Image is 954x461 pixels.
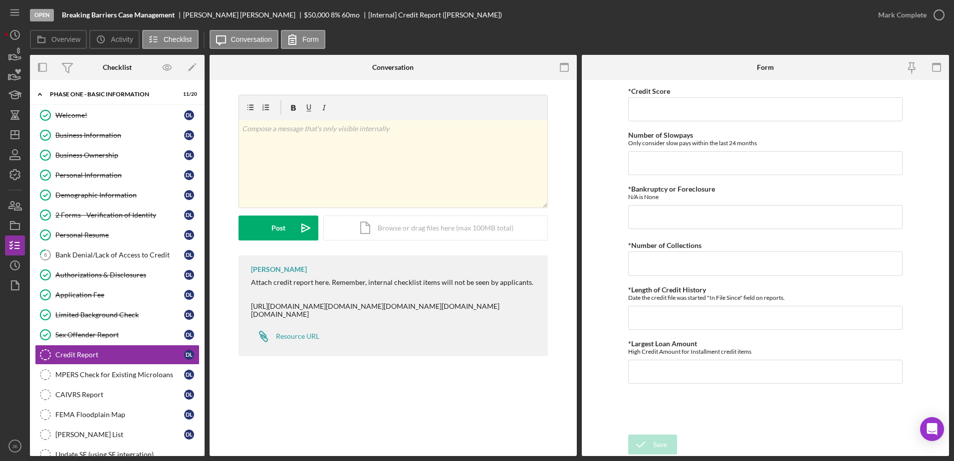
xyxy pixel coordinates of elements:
div: Checklist [103,63,132,71]
div: 2 Forms - Verification of Identity [55,211,184,219]
a: FEMA Floodplain MapDL [35,405,200,425]
div: D L [184,270,194,280]
div: D L [184,370,194,380]
div: Business Ownership [55,151,184,159]
a: Welcome!DL [35,105,200,125]
div: Credit Report [55,351,184,359]
div: Open Intercom Messenger [920,417,944,441]
button: Form [281,30,325,49]
label: *Length of Credit History [628,285,706,294]
div: Date the credit file was started "In File Since" field on reports. [628,294,903,301]
label: *Number of Collections [628,241,702,249]
a: Application FeeDL [35,285,200,305]
div: Demographic Information [55,191,184,199]
div: Bank Denial/Lack of Access to Credit [55,251,184,259]
div: Welcome! [55,111,184,119]
div: D L [184,150,194,160]
div: D L [184,110,194,120]
button: Overview [30,30,87,49]
tspan: 8 [44,251,47,258]
span: $50,000 [304,10,329,19]
div: D L [184,190,194,200]
button: Checklist [142,30,199,49]
a: 8Bank Denial/Lack of Access to CreditDL [35,245,200,265]
div: D L [184,170,194,180]
div: 8 % [331,11,340,19]
div: D L [184,390,194,400]
label: *Bankruptcy or Foreclosure [628,185,715,193]
div: D L [184,330,194,340]
div: High Credit Amount for Installment credit items [628,348,903,355]
a: MPERS Check for Existing MicroloansDL [35,365,200,385]
div: D L [184,130,194,140]
button: JK [5,436,25,456]
div: D L [184,350,194,360]
a: Personal ResumeDL [35,225,200,245]
div: Personal Information [55,171,184,179]
div: [PERSON_NAME] List [55,431,184,439]
div: [PERSON_NAME] [PERSON_NAME] [183,11,304,19]
label: Checklist [164,35,192,43]
b: Breaking Barriers Case Management [62,11,175,19]
div: 11 / 20 [179,91,197,97]
div: D L [184,410,194,420]
div: Business Information [55,131,184,139]
label: *Largest Loan Amount [628,339,697,348]
label: *Credit Score [628,87,670,95]
a: Sex Offender ReportDL [35,325,200,345]
div: Post [271,216,285,240]
div: [URL][DOMAIN_NAME][DOMAIN_NAME][DOMAIN_NAME][DOMAIN_NAME][DOMAIN_NAME] [251,302,538,318]
label: Number of Slowpays [628,131,693,139]
div: N/A is None [628,193,903,201]
button: Conversation [210,30,279,49]
label: Conversation [231,35,272,43]
div: Application Fee [55,291,184,299]
div: Resource URL [276,332,319,340]
div: Update SF (using SF integration) [55,451,199,459]
div: Personal Resume [55,231,184,239]
button: Post [238,216,318,240]
button: Mark Complete [868,5,949,25]
div: [Internal] Credit Report ([PERSON_NAME]) [368,11,502,19]
label: Activity [111,35,133,43]
button: Activity [89,30,139,49]
div: Authorizations & Disclosures [55,271,184,279]
div: Limited Background Check [55,311,184,319]
div: Phase One - Basic Information [50,91,172,97]
div: 60 mo [342,11,360,19]
a: Limited Background CheckDL [35,305,200,325]
div: FEMA Floodplain Map [55,411,184,419]
div: D L [184,310,194,320]
div: Attach credit report here. Remember, internal checklist items will not be seen by applicants. [251,278,538,286]
a: Authorizations & DisclosuresDL [35,265,200,285]
a: [PERSON_NAME] ListDL [35,425,200,445]
a: Personal InformationDL [35,165,200,185]
a: Credit ReportDL [35,345,200,365]
div: Save [653,435,667,455]
label: Overview [51,35,80,43]
div: Open [30,9,54,21]
div: MPERS Check for Existing Microloans [55,371,184,379]
div: D L [184,210,194,220]
div: D L [184,230,194,240]
div: D L [184,430,194,440]
div: [PERSON_NAME] [251,265,307,273]
div: Form [757,63,774,71]
a: Business OwnershipDL [35,145,200,165]
div: Mark Complete [878,5,927,25]
text: JK [12,444,18,449]
div: CAIVRS Report [55,391,184,399]
div: Only consider slow pays within the last 24 months [628,139,903,147]
a: Resource URL [251,326,319,346]
button: Save [628,435,677,455]
label: Form [302,35,319,43]
a: Demographic InformationDL [35,185,200,205]
div: Sex Offender Report [55,331,184,339]
a: Business InformationDL [35,125,200,145]
div: Conversation [372,63,414,71]
div: D L [184,250,194,260]
div: D L [184,290,194,300]
a: 2 Forms - Verification of IdentityDL [35,205,200,225]
a: CAIVRS ReportDL [35,385,200,405]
